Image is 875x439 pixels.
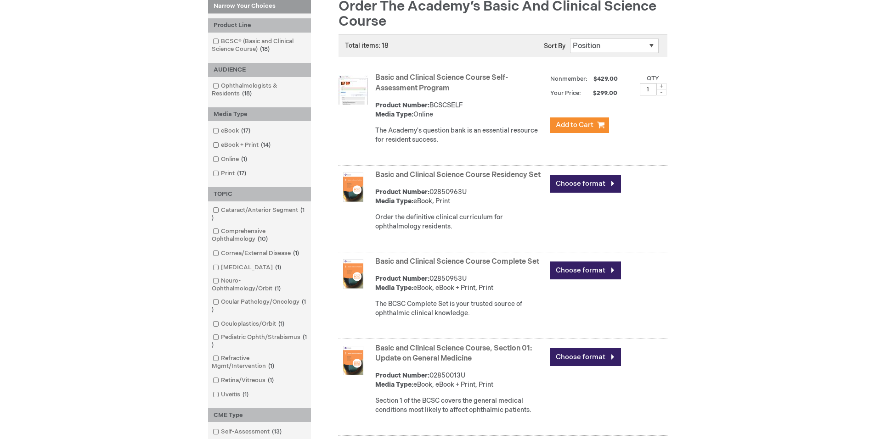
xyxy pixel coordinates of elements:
a: Neuro-Ophthalmology/Orbit1 [210,277,309,293]
a: [MEDICAL_DATA]1 [210,263,285,272]
div: The BCSC Complete Set is your trusted source of ophthalmic clinical knowledge. [375,300,546,318]
a: Basic and Clinical Science Course Complete Set [375,257,539,266]
div: AUDIENCE [208,63,311,77]
a: BCSC® (Basic and Clinical Science Course)18 [210,37,309,54]
span: $429.00 [592,75,619,83]
div: Order the definitive clinical curriculum for ophthalmology residents. [375,213,546,231]
button: Add to Cart [550,117,609,133]
strong: Product Number: [375,275,429,283]
span: 14 [259,141,273,149]
span: 10 [255,235,270,243]
div: CME Type [208,408,311,422]
span: 1 [239,156,249,163]
span: 1 [240,391,251,398]
span: 1 [276,320,287,328]
div: 02850013U eBook, eBook + Print, Print [375,371,546,389]
a: Basic and Clinical Science Course Residency Set [375,171,541,179]
strong: Your Price: [550,89,581,97]
strong: Media Type: [375,381,413,389]
span: 1 [212,206,305,222]
img: Basic and Clinical Science Course Residency Set [339,172,368,202]
span: 18 [258,45,272,53]
span: 13 [270,428,284,435]
div: Media Type [208,107,311,122]
a: Pediatric Ophth/Strabismus1 [210,333,309,350]
a: Choose format [550,175,621,193]
a: Self-Assessment13 [210,428,285,436]
span: 17 [239,127,253,134]
img: Basic and Clinical Science Course, Section 01: Update on General Medicine [339,346,368,375]
strong: Product Number: [375,372,429,379]
span: 1 [212,333,307,349]
a: Basic and Clinical Science Course, Section 01: Update on General Medicine [375,344,532,363]
span: $299.00 [582,89,619,97]
span: 1 [272,285,283,292]
a: Online1 [210,155,251,164]
a: Choose format [550,261,621,279]
a: Basic and Clinical Science Course Self-Assessment Program [375,73,508,93]
a: Refractive Mgmt/Intervention1 [210,354,309,371]
label: Sort By [544,42,565,50]
span: 17 [235,170,248,177]
a: eBook + Print14 [210,141,274,150]
span: 1 [273,264,283,271]
strong: Nonmember: [550,73,587,85]
a: Cataract/Anterior Segment1 [210,206,309,222]
span: 1 [212,298,306,313]
div: 02850953U eBook, eBook + Print, Print [375,274,546,293]
a: Oculoplastics/Orbit1 [210,320,288,328]
input: Qty [640,83,656,95]
div: BCSCSELF Online [375,101,546,119]
div: Product Line [208,18,311,33]
a: Print17 [210,169,250,178]
a: Ophthalmologists & Residents18 [210,82,309,98]
img: Basic and Clinical Science Course Self-Assessment Program [339,75,368,105]
span: 1 [266,362,277,370]
div: TOPIC [208,187,311,201]
div: Section 1 of the BCSC covers the general medical conditions most likely to affect ophthalmic pati... [375,396,546,415]
a: Comprehensive Ophthalmology10 [210,227,309,244]
strong: Product Number: [375,101,429,109]
a: Choose format [550,348,621,366]
span: 1 [265,377,276,384]
strong: Media Type: [375,111,413,118]
a: Retina/Vitreous1 [210,376,277,385]
a: Uveitis1 [210,390,252,399]
strong: Product Number: [375,188,429,196]
span: 18 [240,90,254,97]
span: Add to Cart [556,121,593,129]
a: Ocular Pathology/Oncology1 [210,298,309,314]
img: Basic and Clinical Science Course Complete Set [339,259,368,289]
a: eBook17 [210,127,254,135]
label: Qty [647,75,659,82]
span: Total items: 18 [345,42,389,50]
div: 02850963U eBook, Print [375,188,546,206]
span: 1 [291,250,301,257]
strong: Media Type: [375,197,413,205]
div: The Academy's question bank is an essential resource for resident success. [375,126,546,144]
strong: Media Type: [375,284,413,292]
a: Cornea/External Disease1 [210,249,303,258]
